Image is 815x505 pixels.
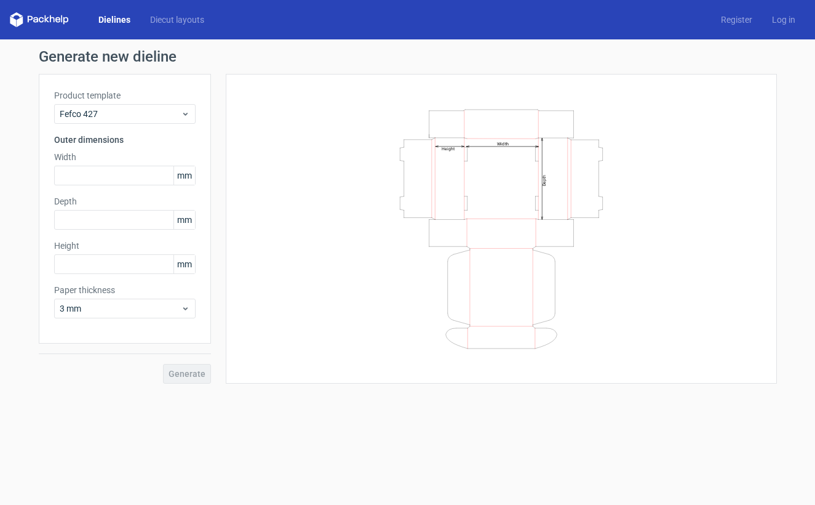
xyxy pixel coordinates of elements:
[54,284,196,296] label: Paper thickness
[89,14,140,26] a: Dielines
[60,108,181,120] span: Fefco 427
[497,140,509,146] text: Width
[173,211,195,229] span: mm
[54,89,196,102] label: Product template
[54,240,196,252] label: Height
[140,14,214,26] a: Diecut layouts
[60,302,181,315] span: 3 mm
[442,146,455,151] text: Height
[762,14,805,26] a: Log in
[54,195,196,208] label: Depth
[54,151,196,163] label: Width
[173,166,195,185] span: mm
[173,255,195,273] span: mm
[54,134,196,146] h3: Outer dimensions
[39,49,777,64] h1: Generate new dieline
[542,174,547,185] text: Depth
[711,14,762,26] a: Register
